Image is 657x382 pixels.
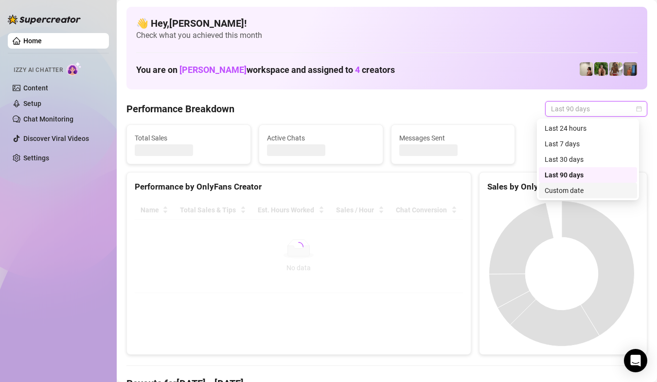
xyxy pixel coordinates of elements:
[609,62,622,76] img: Nathaniel
[292,240,305,254] span: loading
[399,133,507,143] span: Messages Sent
[539,121,637,136] div: Last 24 hours
[136,30,638,41] span: Check what you achieved this month
[545,185,631,196] div: Custom date
[23,115,73,123] a: Chat Monitoring
[23,154,49,162] a: Settings
[23,84,48,92] a: Content
[594,62,608,76] img: Nathaniel
[539,136,637,152] div: Last 7 days
[545,139,631,149] div: Last 7 days
[580,62,593,76] img: Ralphy
[267,133,375,143] span: Active Chats
[23,100,41,107] a: Setup
[551,102,641,116] span: Last 90 days
[539,152,637,167] div: Last 30 days
[636,106,642,112] span: calendar
[545,154,631,165] div: Last 30 days
[135,133,243,143] span: Total Sales
[23,135,89,142] a: Discover Viral Videos
[14,66,63,75] span: Izzy AI Chatter
[545,170,631,180] div: Last 90 days
[355,65,360,75] span: 4
[136,17,638,30] h4: 👋 Hey, [PERSON_NAME] !
[539,183,637,198] div: Custom date
[126,102,234,116] h4: Performance Breakdown
[545,123,631,134] div: Last 24 hours
[135,180,463,193] div: Performance by OnlyFans Creator
[136,65,395,75] h1: You are on workspace and assigned to creators
[539,167,637,183] div: Last 90 days
[179,65,247,75] span: [PERSON_NAME]
[623,62,637,76] img: Wayne
[487,180,639,193] div: Sales by OnlyFans Creator
[624,349,647,372] div: Open Intercom Messenger
[67,62,82,76] img: AI Chatter
[23,37,42,45] a: Home
[8,15,81,24] img: logo-BBDzfeDw.svg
